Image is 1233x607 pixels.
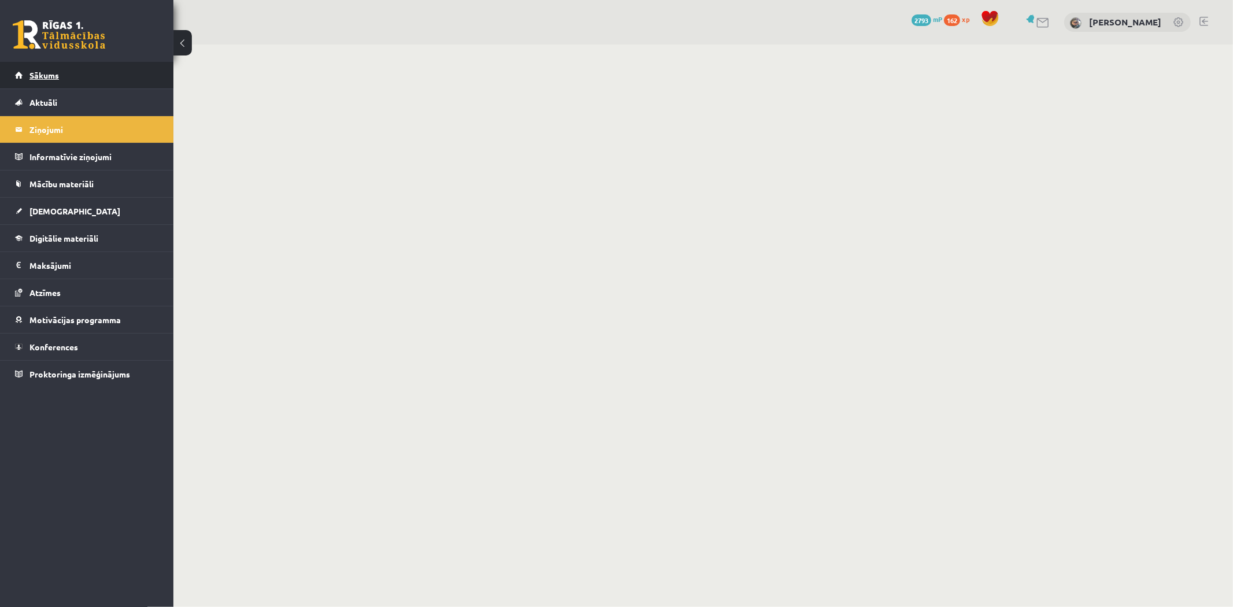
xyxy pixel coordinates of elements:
span: Atzīmes [29,287,61,298]
span: Proktoringa izmēģinājums [29,369,130,379]
a: Ziņojumi [15,116,159,143]
a: [DEMOGRAPHIC_DATA] [15,198,159,224]
span: xp [962,14,969,24]
span: Konferences [29,342,78,352]
legend: Informatīvie ziņojumi [29,143,159,170]
a: Mācību materiāli [15,171,159,197]
legend: Maksājumi [29,252,159,279]
span: Digitālie materiāli [29,233,98,243]
a: Proktoringa izmēģinājums [15,361,159,387]
span: [DEMOGRAPHIC_DATA] [29,206,120,216]
a: Maksājumi [15,252,159,279]
a: Rīgas 1. Tālmācības vidusskola [13,20,105,49]
a: Aktuāli [15,89,159,116]
span: 2793 [912,14,931,26]
a: Informatīvie ziņojumi [15,143,159,170]
span: Motivācijas programma [29,314,121,325]
a: Atzīmes [15,279,159,306]
a: Digitālie materiāli [15,225,159,251]
span: 162 [944,14,960,26]
a: 162 xp [944,14,975,24]
span: Mācību materiāli [29,179,94,189]
span: Aktuāli [29,97,57,108]
legend: Ziņojumi [29,116,159,143]
a: Motivācijas programma [15,306,159,333]
a: [PERSON_NAME] [1089,16,1161,28]
a: 2793 mP [912,14,942,24]
a: Konferences [15,334,159,360]
span: mP [933,14,942,24]
span: Sākums [29,70,59,80]
img: Kirils Kovaļovs [1070,17,1082,29]
a: Sākums [15,62,159,88]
